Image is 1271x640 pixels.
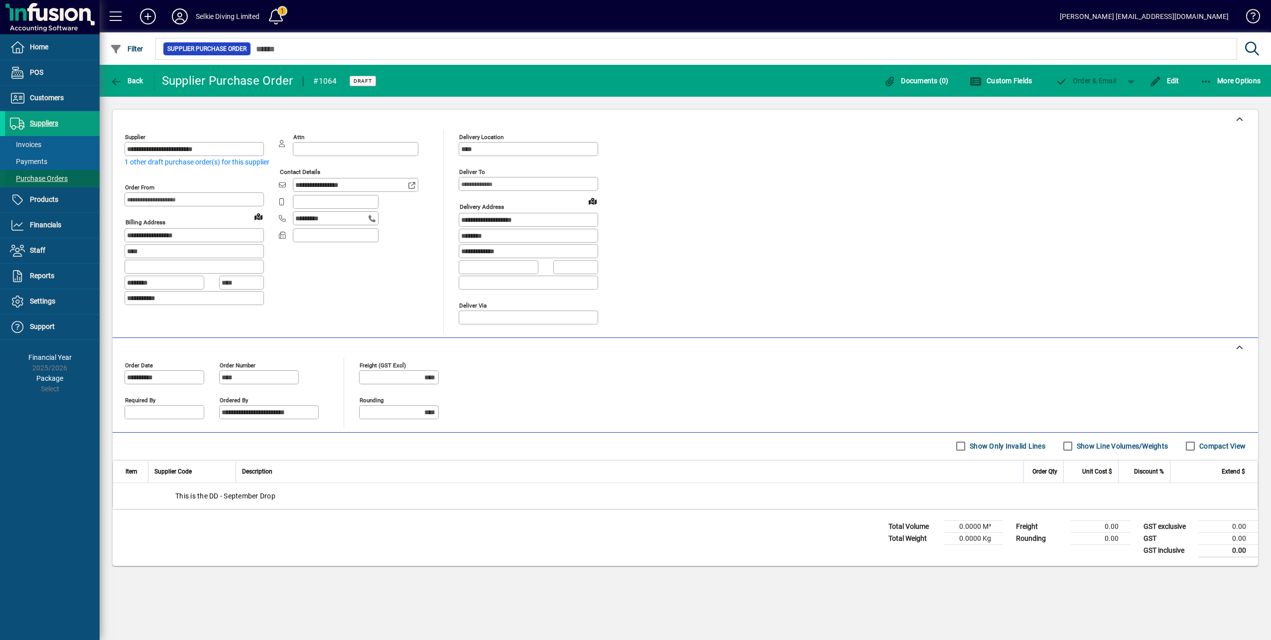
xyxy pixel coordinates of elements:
[30,68,43,76] span: POS
[1071,532,1131,544] td: 0.00
[1197,441,1246,451] label: Compact View
[110,77,143,85] span: Back
[36,374,63,382] span: Package
[10,158,47,165] span: Payments
[360,396,383,403] mat-label: Rounding
[1055,77,1116,85] span: Order & Email
[108,72,146,90] button: Back
[1060,8,1229,24] div: [PERSON_NAME] [EMAIL_ADDRESS][DOMAIN_NAME]
[100,72,154,90] app-page-header-button: Back
[5,264,100,289] a: Reports
[884,520,943,532] td: Total Volume
[5,187,100,212] a: Products
[30,246,45,254] span: Staff
[1011,520,1071,532] td: Freight
[132,7,164,25] button: Add
[313,73,337,89] div: #1064
[1147,72,1182,90] button: Edit
[30,94,64,102] span: Customers
[585,193,601,209] a: View on map
[1134,466,1164,477] span: Discount %
[884,77,949,85] span: Documents (0)
[125,396,155,403] mat-label: Required by
[1050,72,1121,90] button: Order & Email
[125,361,153,368] mat-label: Order date
[1222,466,1245,477] span: Extend $
[1032,466,1057,477] span: Order Qty
[5,289,100,314] a: Settings
[251,208,266,224] a: View on map
[1139,520,1198,532] td: GST exclusive
[28,353,72,361] span: Financial Year
[1198,520,1258,532] td: 0.00
[5,315,100,339] a: Support
[5,136,100,153] a: Invoices
[10,174,68,182] span: Purchase Orders
[360,361,406,368] mat-label: Freight (GST excl)
[1082,466,1112,477] span: Unit Cost $
[943,532,1003,544] td: 0.0000 Kg
[968,441,1045,451] label: Show Only Invalid Lines
[196,8,260,24] div: Selkie Diving Limited
[1198,72,1264,90] button: More Options
[459,168,485,175] mat-label: Deliver To
[30,195,58,203] span: Products
[354,78,372,84] span: Draft
[242,466,272,477] span: Description
[1239,2,1259,34] a: Knowledge Base
[1011,532,1071,544] td: Rounding
[943,520,1003,532] td: 0.0000 M³
[167,44,247,54] span: Supplier Purchase Order
[10,141,41,149] span: Invoices
[30,43,48,51] span: Home
[5,86,100,111] a: Customers
[882,72,951,90] button: Documents (0)
[30,272,54,280] span: Reports
[1071,520,1131,532] td: 0.00
[125,134,145,141] mat-label: Supplier
[220,361,255,368] mat-label: Order number
[970,77,1032,85] span: Custom Fields
[967,72,1035,90] button: Custom Fields
[110,45,143,53] span: Filter
[108,40,146,58] button: Filter
[5,60,100,85] a: POS
[113,483,1258,509] div: This is the DD - September Drop
[164,7,196,25] button: Profile
[293,134,304,141] mat-label: Attn
[1149,77,1179,85] span: Edit
[1139,532,1198,544] td: GST
[5,153,100,170] a: Payments
[220,396,248,403] mat-label: Ordered by
[459,134,504,141] mat-label: Delivery Location
[30,221,61,229] span: Financials
[1200,77,1261,85] span: More Options
[884,532,943,544] td: Total Weight
[30,119,58,127] span: Suppliers
[5,213,100,238] a: Financials
[125,184,154,191] mat-label: Order from
[30,297,55,305] span: Settings
[162,73,293,89] div: Supplier Purchase Order
[154,466,192,477] span: Supplier Code
[5,238,100,263] a: Staff
[1139,544,1198,557] td: GST inclusive
[126,466,137,477] span: Item
[30,322,55,330] span: Support
[1198,532,1258,544] td: 0.00
[1075,441,1168,451] label: Show Line Volumes/Weights
[1198,544,1258,557] td: 0.00
[5,35,100,60] a: Home
[459,302,487,309] mat-label: Deliver via
[5,170,100,187] a: Purchase Orders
